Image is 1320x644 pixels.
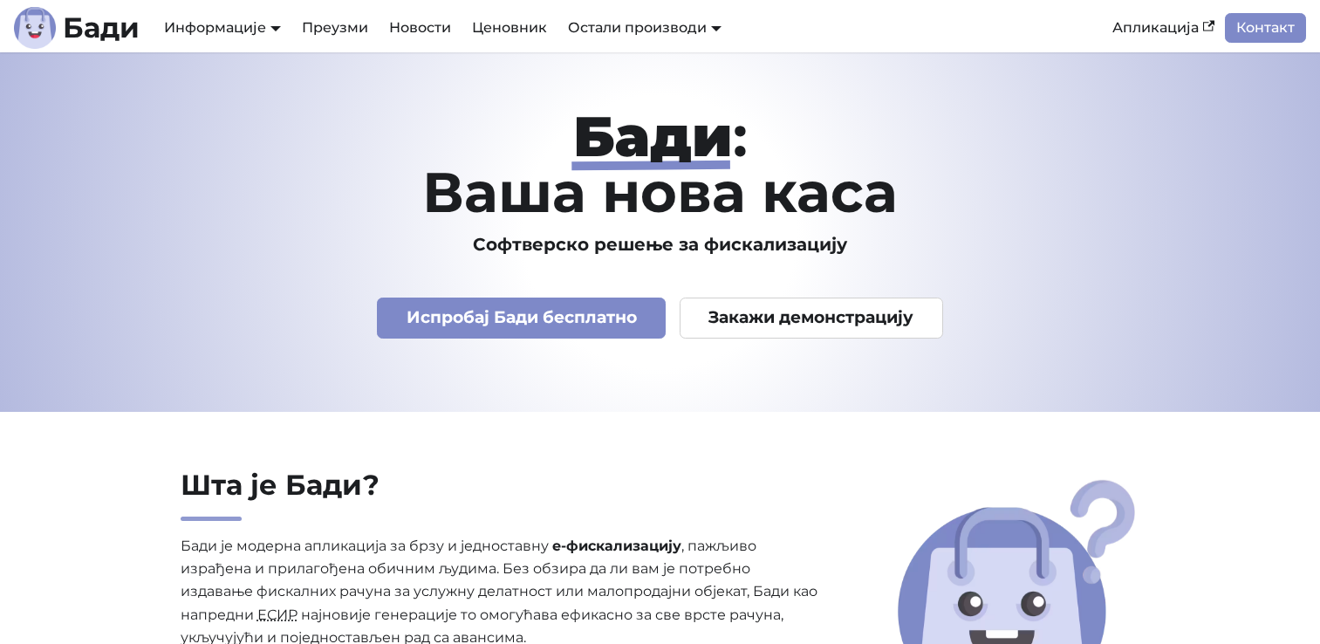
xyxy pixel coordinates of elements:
h3: Софтверско решење за фискализацију [99,234,1222,256]
h2: Шта је Бади? [181,468,824,521]
a: Остали производи [568,19,722,36]
a: Контакт [1225,13,1306,43]
img: Лого [14,7,56,49]
a: Апликација [1102,13,1225,43]
strong: Бади [573,102,733,170]
a: Испробај Бади бесплатно [377,298,666,339]
a: Закажи демонстрацију [680,298,943,339]
a: Ценовник [462,13,557,43]
a: Информације [164,19,281,36]
b: Бади [63,14,140,42]
abbr: Електронски систем за издавање рачуна [257,606,298,623]
a: Новости [379,13,462,43]
h1: : Ваша нова каса [99,108,1222,220]
a: Преузми [291,13,379,43]
strong: е-фискализацију [552,538,681,554]
a: ЛогоБади [14,7,140,49]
